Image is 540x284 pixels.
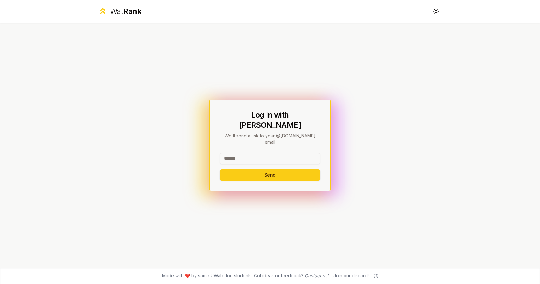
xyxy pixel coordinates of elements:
[110,6,141,16] div: Wat
[333,273,369,279] div: Join our discord!
[162,273,328,279] span: Made with ❤️ by some UWaterloo students. Got ideas or feedback?
[305,273,328,278] a: Contact us!
[220,133,320,145] p: We'll send a link to your @[DOMAIN_NAME] email
[98,6,141,16] a: WatRank
[220,169,320,181] button: Send
[123,7,141,16] span: Rank
[220,110,320,130] h1: Log In with [PERSON_NAME]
